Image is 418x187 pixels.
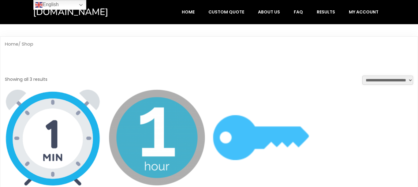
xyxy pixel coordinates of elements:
p: Showing all 3 results [5,76,47,83]
span: About Us [258,9,280,15]
span: Custom Quote [208,9,244,15]
a: Results [310,6,341,18]
a: About Us [252,6,286,18]
h1: Shop [5,52,413,76]
span: FAQ [294,9,303,15]
img: en [35,1,43,9]
a: [DOMAIN_NAME] [33,6,134,18]
select: Shop order [362,76,413,85]
img: Private Password Recovery Pay on Success - Deposit (IDLE time only) [213,90,309,185]
nav: Breadcrumb [5,41,413,47]
a: My account [342,6,385,18]
img: Public Password Recovery 1 Minute (free trial demo) [5,90,101,185]
a: FAQ [287,6,309,18]
img: Public Password Recovery - Per Hour [109,90,205,185]
span: Home [182,9,195,15]
a: Custom Quote [202,6,251,18]
a: Home [5,41,18,47]
span: My account [349,9,379,15]
a: Home [175,6,201,18]
span: Results [317,9,335,15]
